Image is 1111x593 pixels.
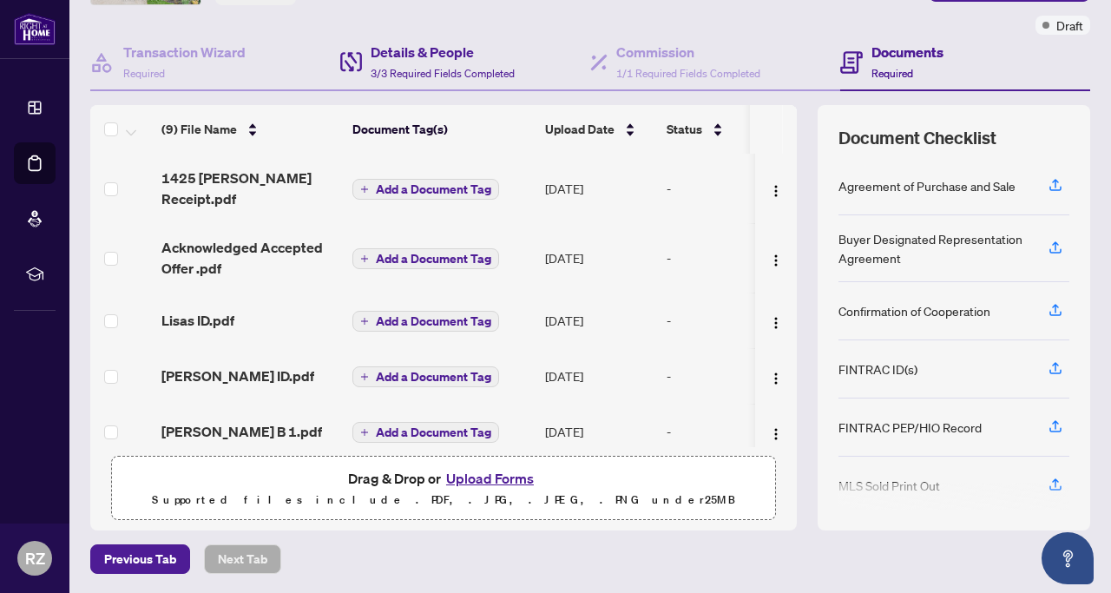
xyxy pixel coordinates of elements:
button: Add a Document Tag [352,366,499,388]
span: Add a Document Tag [376,253,491,265]
button: Add a Document Tag [352,421,499,444]
td: [DATE] [538,348,660,404]
span: Add a Document Tag [376,426,491,438]
span: [PERSON_NAME] ID.pdf [161,366,314,386]
button: Add a Document Tag [352,179,499,200]
th: Status [660,105,807,154]
span: Add a Document Tag [376,183,491,195]
img: Logo [769,427,783,441]
div: MLS Sold Print Out [838,476,940,495]
button: Logo [762,418,790,445]
span: Lisas ID.pdf [161,310,234,331]
div: Agreement of Purchase and Sale [838,176,1016,195]
span: Required [871,67,913,80]
span: Required [123,67,165,80]
span: Add a Document Tag [376,315,491,327]
span: Upload Date [545,120,615,139]
span: Draft [1056,16,1083,35]
div: - [667,366,800,385]
td: [DATE] [538,223,660,293]
span: 1/1 Required Fields Completed [616,67,760,80]
span: plus [360,185,369,194]
span: (9) File Name [161,120,237,139]
button: Add a Document Tag [352,366,499,387]
button: Open asap [1042,532,1094,584]
td: [DATE] [538,293,660,348]
div: - [667,248,800,267]
h4: Transaction Wizard [123,42,246,63]
span: Previous Tab [104,545,176,573]
th: (9) File Name [154,105,345,154]
div: - [667,311,800,330]
span: Status [667,120,702,139]
div: - [667,179,800,198]
button: Logo [762,306,790,334]
span: Document Checklist [838,126,996,150]
span: 3/3 Required Fields Completed [371,67,515,80]
button: Upload Forms [441,467,539,490]
p: Supported files include .PDF, .JPG, .JPEG, .PNG under 25 MB [122,490,765,511]
span: Drag & Drop or [348,467,539,490]
button: Previous Tab [90,544,190,574]
img: logo [14,13,56,45]
span: [PERSON_NAME] B 1.pdf [161,421,322,442]
button: Add a Document Tag [352,311,499,332]
span: plus [360,317,369,326]
th: Document Tag(s) [345,105,538,154]
img: Logo [769,254,783,267]
button: Next Tab [204,544,281,574]
td: [DATE] [538,404,660,459]
img: Logo [769,184,783,198]
td: [DATE] [538,154,660,223]
button: Logo [762,244,790,272]
div: FINTRAC ID(s) [838,359,917,379]
button: Add a Document Tag [352,310,499,333]
div: - [667,422,800,441]
h4: Details & People [371,42,515,63]
span: plus [360,372,369,381]
button: Add a Document Tag [352,247,499,270]
h4: Documents [871,42,943,63]
button: Add a Document Tag [352,178,499,201]
h4: Commission [616,42,760,63]
div: Buyer Designated Representation Agreement [838,229,1028,267]
th: Upload Date [538,105,660,154]
span: plus [360,254,369,263]
span: Acknowledged Accepted Offer .pdf [161,237,339,279]
img: Logo [769,316,783,330]
button: Logo [762,175,790,202]
span: 1425 [PERSON_NAME] Receipt.pdf [161,168,339,209]
button: Logo [762,362,790,390]
div: FINTRAC PEP/HIO Record [838,418,982,437]
img: Logo [769,372,783,385]
span: plus [360,428,369,437]
button: Add a Document Tag [352,248,499,269]
span: Drag & Drop orUpload FormsSupported files include .PDF, .JPG, .JPEG, .PNG under25MB [112,457,775,521]
div: Confirmation of Cooperation [838,301,990,320]
span: Add a Document Tag [376,371,491,383]
button: Add a Document Tag [352,422,499,443]
span: RZ [25,546,45,570]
